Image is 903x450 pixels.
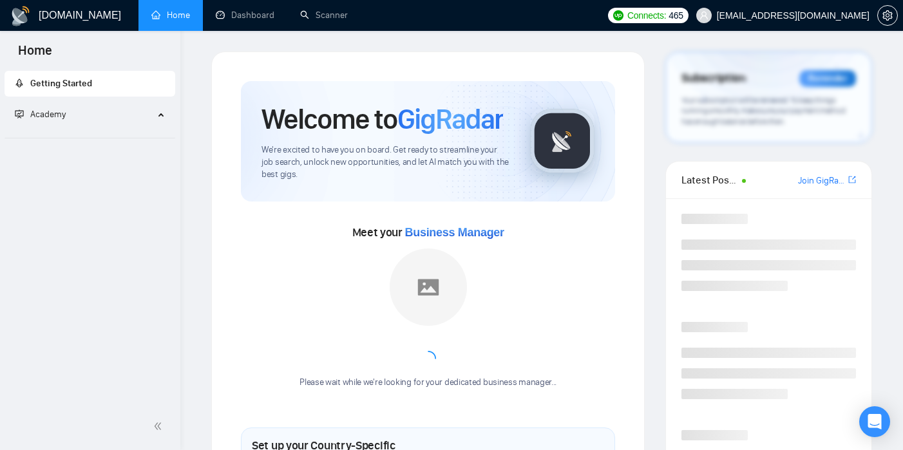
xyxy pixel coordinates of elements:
[669,8,683,23] span: 465
[15,109,66,120] span: Academy
[15,109,24,118] span: fund-projection-screen
[292,377,564,389] div: Please wait while we're looking for your dedicated business manager...
[799,70,856,87] div: Reminder
[405,226,504,239] span: Business Manager
[681,172,737,188] span: Latest Posts from the GigRadar Community
[877,10,898,21] a: setting
[5,133,175,141] li: Academy Homepage
[8,41,62,68] span: Home
[798,174,846,188] a: Join GigRadar Slack Community
[397,102,503,136] span: GigRadar
[352,225,504,239] span: Meet your
[627,8,666,23] span: Connects:
[300,10,348,21] a: searchScanner
[153,420,166,433] span: double-left
[15,79,24,88] span: rocket
[877,5,898,26] button: setting
[848,174,856,185] span: export
[216,10,274,21] a: dashboardDashboard
[530,109,594,173] img: gigradar-logo.png
[261,102,503,136] h1: Welcome to
[30,78,92,89] span: Getting Started
[30,109,66,120] span: Academy
[848,174,856,186] a: export
[699,11,708,20] span: user
[151,10,190,21] a: homeHome
[261,144,509,181] span: We're excited to have you on board. Get ready to streamline your job search, unlock new opportuni...
[859,406,890,437] div: Open Intercom Messenger
[5,71,175,97] li: Getting Started
[613,10,623,21] img: upwork-logo.png
[390,248,467,326] img: placeholder.png
[10,6,31,26] img: logo
[681,95,845,126] span: Your subscription will be renewed. To keep things running smoothly, make sure your payment method...
[681,68,745,89] span: Subscription
[421,351,436,366] span: loading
